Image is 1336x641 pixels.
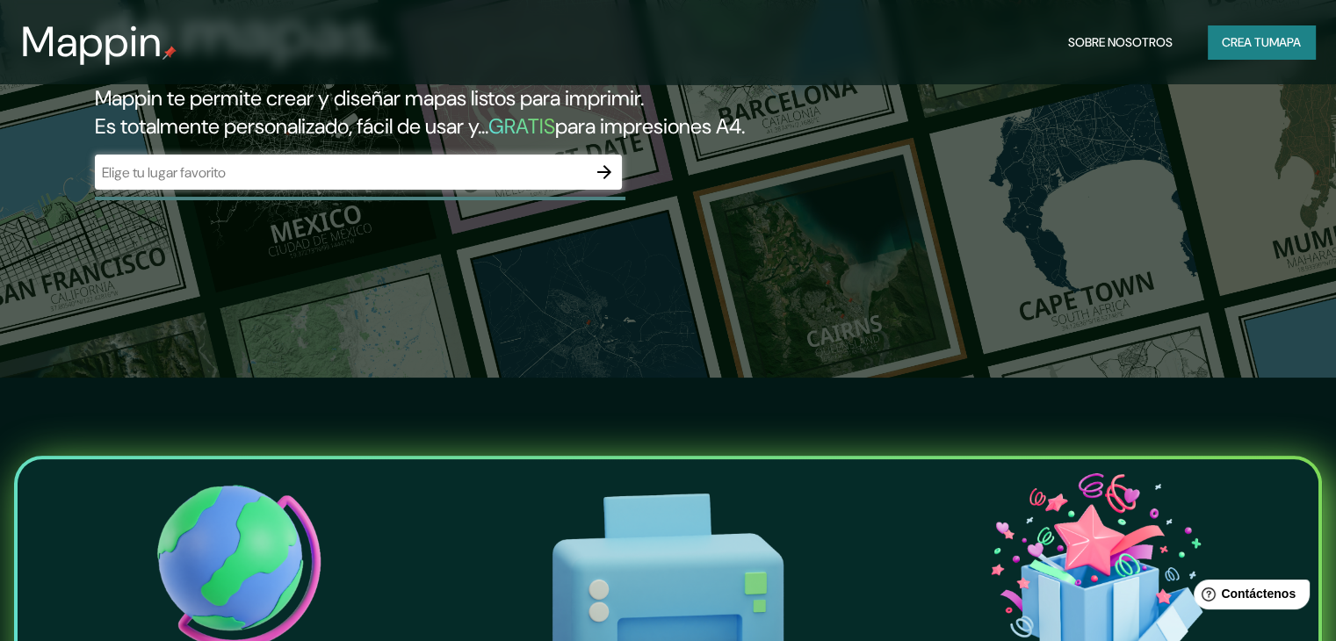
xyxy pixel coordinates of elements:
[95,84,644,112] font: Mappin te permite crear y diseñar mapas listos para imprimir.
[162,46,177,60] img: pin de mapeo
[1208,25,1315,59] button: Crea tumapa
[1068,34,1173,50] font: Sobre nosotros
[488,112,555,140] font: GRATIS
[21,14,162,69] font: Mappin
[95,162,587,183] input: Elige tu lugar favorito
[1061,25,1180,59] button: Sobre nosotros
[1180,573,1317,622] iframe: Lanzador de widgets de ayuda
[1269,34,1301,50] font: mapa
[1222,34,1269,50] font: Crea tu
[555,112,745,140] font: para impresiones A4.
[95,112,488,140] font: Es totalmente personalizado, fácil de usar y...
